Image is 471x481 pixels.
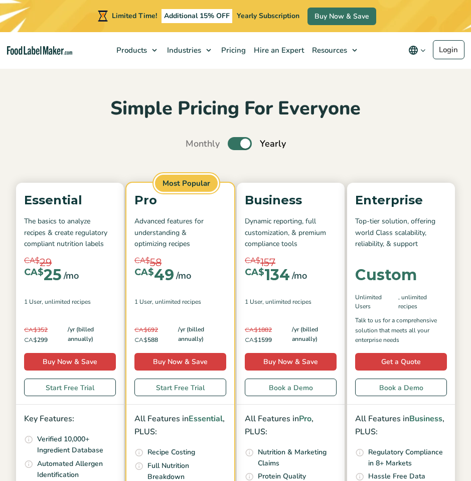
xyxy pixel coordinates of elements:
p: Recipe Costing [147,447,195,458]
del: 352 [24,326,48,334]
p: Nutrition & Marketing Claims [258,447,337,469]
div: 49 [134,268,174,283]
a: Book a Demo [355,379,447,396]
span: , Unlimited Recipes [398,293,447,311]
span: Yearly Subscription [237,11,299,21]
p: Key Features: [24,413,116,426]
span: CA$ [24,326,37,333]
p: The basics to analyze recipes & create regulatory compliant nutrition labels [24,216,116,250]
div: 25 [24,268,62,283]
span: , Unlimited Recipes [262,297,311,306]
span: /mo [176,269,191,283]
a: Products [111,32,162,68]
p: All Features in , PLUS: [355,413,447,438]
span: Essential [189,413,223,424]
p: Regulatory Compliance in 8+ Markets [368,447,447,469]
span: 1 User [245,297,262,306]
del: 1882 [245,326,272,334]
span: CA$ [134,268,154,277]
span: Industries [164,45,202,55]
span: /mo [64,269,79,283]
p: Talk to us for a comprehensive solution that meets all your enterprise needs [355,316,447,345]
span: 58 [150,255,162,270]
p: Essential [24,191,116,210]
span: /yr (billed annually) [178,325,226,345]
span: 29 [40,255,52,270]
span: CA$ [24,268,44,277]
span: Monthly [186,137,220,151]
span: Limited Time! [112,11,157,21]
span: CA$ [134,326,147,333]
del: 692 [134,326,158,334]
a: Pricing [216,32,249,68]
p: All Features in , PLUS: [134,413,226,438]
p: Advanced features for understanding & optimizing recipes [134,216,226,250]
a: Get a Quote [355,353,447,371]
a: Start Free Trial [24,379,116,396]
p: Enterprise [355,191,447,210]
span: CA$ [245,336,258,343]
span: Most Popular [153,173,219,194]
a: Hire an Expert [249,32,307,68]
span: Unlimited Users [355,293,398,311]
span: /mo [292,269,307,283]
p: Top-tier solution, offering world Class scalability, reliability, & support [355,216,447,250]
span: , Unlimited Recipes [152,297,201,306]
a: Industries [162,32,216,68]
span: 588 [134,325,178,345]
span: 157 [260,255,275,270]
a: Book a Demo [245,379,337,396]
span: Pricing [218,45,247,55]
span: /yr (billed annually) [292,325,337,345]
span: , Unlimited Recipes [42,297,91,306]
p: Business [245,191,337,210]
p: Verified 10,000+ Ingredient Database [37,434,116,456]
p: Automated Allergen Identification [37,458,116,481]
span: Products [113,45,148,55]
a: Buy Now & Save [134,353,226,371]
span: Business [409,413,442,424]
span: Additional 15% OFF [162,9,232,23]
label: Toggle [228,137,252,150]
span: CA$ [245,268,264,277]
span: Hire an Expert [251,45,305,55]
span: /yr (billed annually) [68,325,116,345]
a: Buy Now & Save [24,353,116,371]
a: Buy Now & Save [307,8,376,25]
a: Resources [307,32,362,68]
div: Custom [355,268,417,283]
span: CA$ [245,255,260,267]
span: CA$ [134,255,150,267]
span: Yearly [260,137,286,151]
span: CA$ [245,326,258,333]
h2: Simple Pricing For Everyone [16,96,455,121]
p: Dynamic reporting, full customization, & premium compliance tools [245,216,337,250]
a: Login [433,40,464,59]
span: CA$ [24,336,37,343]
a: Start Free Trial [134,379,226,396]
a: Food Label Maker homepage [7,46,72,55]
p: Pro [134,191,226,210]
span: CA$ [24,255,40,267]
span: 299 [24,325,68,345]
div: 134 [245,268,290,283]
p: All Features in , PLUS: [245,413,337,438]
span: Resources [309,45,348,55]
span: 1 User [134,297,152,306]
span: Pro [299,413,311,424]
a: Buy Now & Save [245,353,337,371]
button: Change language [401,40,433,60]
span: 1599 [245,325,292,345]
span: CA$ [134,336,147,343]
span: 1 User [24,297,42,306]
